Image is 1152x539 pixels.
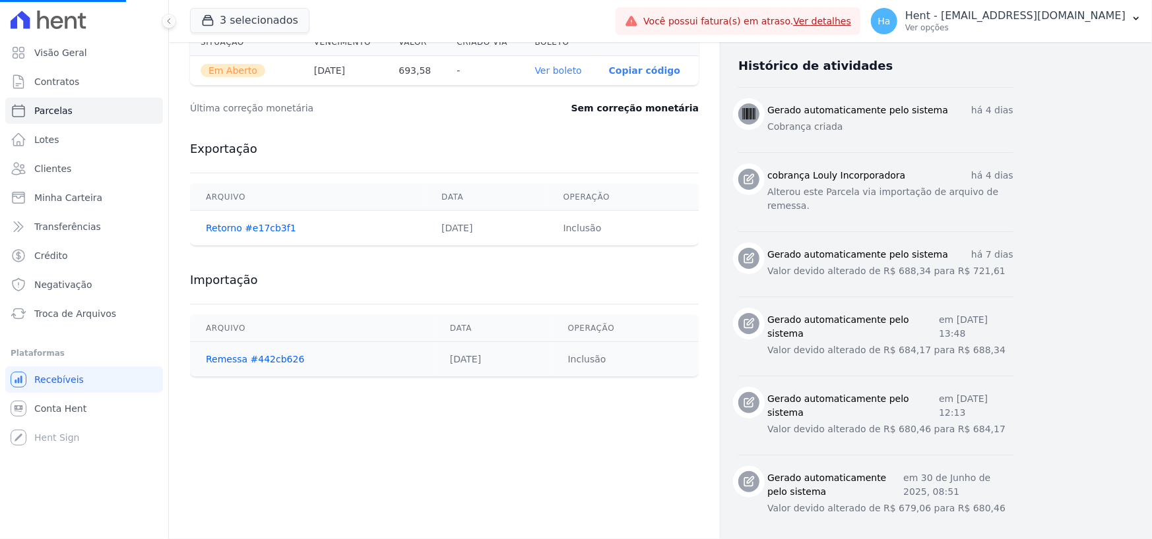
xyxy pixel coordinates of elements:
[939,313,1013,341] p: em [DATE] 13:48
[903,471,1013,499] p: em 30 de Junho de 2025, 08:51
[793,16,851,26] a: Ver detalhes
[34,104,73,117] span: Parcelas
[767,185,1013,213] p: Alterou este Parcela via importação de arquivo de remessa.
[5,395,163,422] a: Conta Hent
[5,98,163,124] a: Parcelas
[767,422,1013,436] p: Valor devido alterado de R$ 680,46 para R$ 684,17
[434,342,552,377] td: [DATE]
[767,343,1013,357] p: Valor devido alterado de R$ 684,17 para R$ 688,34
[34,220,101,233] span: Transferências
[34,46,87,59] span: Visão Geral
[5,184,163,211] a: Minha Carteira
[905,9,1126,22] p: Hent - [EMAIL_ADDRESS][DOMAIN_NAME]
[34,133,59,146] span: Lotes
[767,103,948,117] h3: Gerado automaticamente pelo sistema
[34,278,92,291] span: Negativação
[5,213,163,240] a: Transferências
[767,501,1013,515] p: Valor devido alterado de R$ 679,06 para R$ 680,46
[304,56,389,86] th: [DATE]
[971,103,1013,117] p: há 4 dias
[190,8,309,33] button: 3 selecionados
[767,313,939,341] h3: Gerado automaticamente pelo sistema
[535,65,582,76] a: Ver boleto
[190,101,491,115] dt: Última correção monetária
[5,127,163,153] a: Lotes
[548,184,699,211] th: Operação
[34,249,68,262] span: Crédito
[34,373,84,386] span: Recebíveis
[206,223,296,233] a: Retorno #e17cb3f1
[767,120,1013,134] p: Cobrança criada
[34,402,86,415] span: Conta Hent
[388,56,446,86] th: 693,58
[552,342,699,377] td: Inclusão
[434,315,552,342] th: Data
[571,101,699,115] dd: Sem correção monetária
[767,471,903,499] h3: Gerado automaticamente pelo sistema
[5,271,163,298] a: Negativação
[905,22,1126,33] p: Ver opções
[860,3,1152,40] button: Ha Hent - [EMAIL_ADDRESS][DOMAIN_NAME] Ver opções
[939,392,1013,420] p: em [DATE] 12:13
[190,315,434,342] th: Arquivo
[190,184,426,211] th: Arquivo
[446,56,524,86] th: -
[190,272,699,288] h3: Importação
[767,392,939,420] h3: Gerado automaticamente pelo sistema
[5,300,163,327] a: Troca de Arquivos
[5,242,163,269] a: Crédito
[426,211,547,246] td: [DATE]
[738,58,893,74] h3: Histórico de atividades
[767,169,905,183] h3: cobrança Louly Incorporadora
[548,211,699,246] td: Inclusão
[5,69,163,95] a: Contratos
[190,141,699,157] h3: Exportação
[426,184,547,211] th: Data
[5,156,163,182] a: Clientes
[609,65,680,76] button: Copiar código
[878,16,890,26] span: Ha
[971,169,1013,183] p: há 4 dias
[767,248,948,262] h3: Gerado automaticamente pelo sistema
[34,307,116,320] span: Troca de Arquivos
[34,75,79,88] span: Contratos
[206,354,304,364] a: Remessa #442cb626
[552,315,699,342] th: Operação
[201,64,265,77] span: Em Aberto
[767,264,1013,278] p: Valor devido alterado de R$ 688,34 para R$ 721,61
[643,14,851,28] span: Você possui fatura(s) em atraso.
[5,366,163,393] a: Recebíveis
[971,248,1013,262] p: há 7 dias
[11,345,158,361] div: Plataformas
[5,40,163,66] a: Visão Geral
[34,162,71,175] span: Clientes
[34,191,102,204] span: Minha Carteira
